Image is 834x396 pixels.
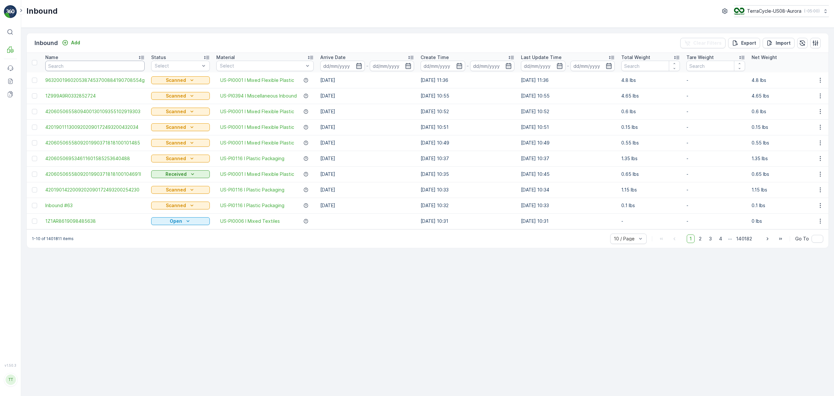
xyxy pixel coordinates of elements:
td: [DATE] 10:32 [417,198,518,213]
a: 420605069534611601585253640488 [45,155,145,162]
td: [DATE] 10:34 [518,182,618,198]
p: 0.6 lbs [621,108,680,115]
button: TT [4,369,17,391]
td: [DATE] 10:37 [518,151,618,166]
img: logo [4,5,17,18]
button: Scanned [151,186,210,194]
p: Scanned [166,108,186,115]
p: Open [170,218,182,224]
span: 2 [696,235,705,243]
p: Name [45,54,58,61]
td: [DATE] [317,88,417,104]
p: Clear Filters [693,40,722,46]
p: 1.35 lbs [621,155,680,162]
a: US-PI0394 I Miscellaneous Inbound [220,93,297,99]
div: Toggle Row Selected [32,172,37,177]
button: Scanned [151,92,210,100]
button: Scanned [151,139,210,147]
p: 0 lbs [752,218,810,224]
span: US-PI0001 I Mixed Flexible Plastic [220,77,294,84]
span: US-PI0116 I Plastic Packaging [220,202,284,209]
td: [DATE] 10:33 [417,182,518,198]
p: 4.8 lbs [752,77,810,84]
td: [DATE] 10:45 [518,166,618,182]
p: - [567,62,569,70]
p: 0.65 lbs [752,171,810,177]
td: [DATE] 10:55 [518,88,618,104]
span: US-PI0001 I Mixed Flexible Plastic [220,124,294,130]
p: Export [741,40,756,46]
input: dd/mm/yyyy [421,61,465,71]
p: Scanned [166,77,186,84]
a: 4201901422009202090172493200254230 [45,187,145,193]
td: [DATE] 10:52 [417,104,518,119]
p: - [467,62,469,70]
input: Search [621,61,680,71]
p: - [686,155,745,162]
input: dd/mm/yyyy [570,61,615,71]
a: US-PI0001 I Mixed Flexible Plastic [220,171,294,177]
p: - [686,93,745,99]
button: Add [59,39,83,47]
img: image_ci7OI47.png [734,8,744,15]
a: Inbound #63 [45,202,145,209]
p: 4.65 lbs [752,93,810,99]
p: 0.65 lbs [621,171,680,177]
div: Toggle Row Selected [32,140,37,145]
input: dd/mm/yyyy [320,61,365,71]
p: Tare Weight [686,54,714,61]
button: Open [151,217,210,225]
a: 4201901113009202090172493200432034 [45,124,145,130]
p: 4.8 lbs [621,77,680,84]
span: Go To [795,236,809,242]
span: 1Z1AR8619098485638 [45,218,145,224]
p: ( -05:00 ) [804,8,820,14]
button: Export [728,38,760,48]
p: Status [151,54,166,61]
td: [DATE] 10:31 [518,213,618,229]
p: Scanned [166,140,186,146]
button: Import [763,38,795,48]
input: dd/mm/yyyy [470,61,515,71]
p: Material [216,54,235,61]
p: - [686,171,745,177]
p: Arrive Date [320,54,346,61]
td: [DATE] 10:49 [417,135,518,151]
p: Last Update Time [521,54,562,61]
button: Scanned [151,123,210,131]
div: Toggle Row Selected [32,187,37,192]
span: US-PI0001 I Mixed Flexible Plastic [220,108,294,115]
p: 1.35 lbs [752,155,810,162]
button: Scanned [151,155,210,162]
a: 4206050655809201990371818100104691l [45,171,145,177]
button: Clear Filters [680,38,726,48]
div: Toggle Row Selected [32,156,37,161]
p: Scanned [166,202,186,209]
span: v 1.50.3 [4,363,17,367]
td: [DATE] 10:49 [518,135,618,151]
a: 4206050655809400130109355102919303 [45,108,145,115]
p: 0.15 lbs [621,124,680,130]
p: 0.1 lbs [752,202,810,209]
span: 1 [687,235,695,243]
div: Toggle Row Selected [32,203,37,208]
td: [DATE] [317,104,417,119]
p: Total Weight [621,54,650,61]
p: 4.65 lbs [621,93,680,99]
td: [DATE] 10:55 [417,88,518,104]
span: US-PI0006 I Mixed Textiles [220,218,280,224]
p: 0.1 lbs [621,202,680,209]
td: [DATE] 10:51 [417,119,518,135]
td: [DATE] [317,151,417,166]
p: Scanned [166,124,186,130]
div: Toggle Row Selected [32,93,37,99]
td: [DATE] [317,135,417,151]
span: 140182 [733,235,755,243]
p: Net Weight [752,54,777,61]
